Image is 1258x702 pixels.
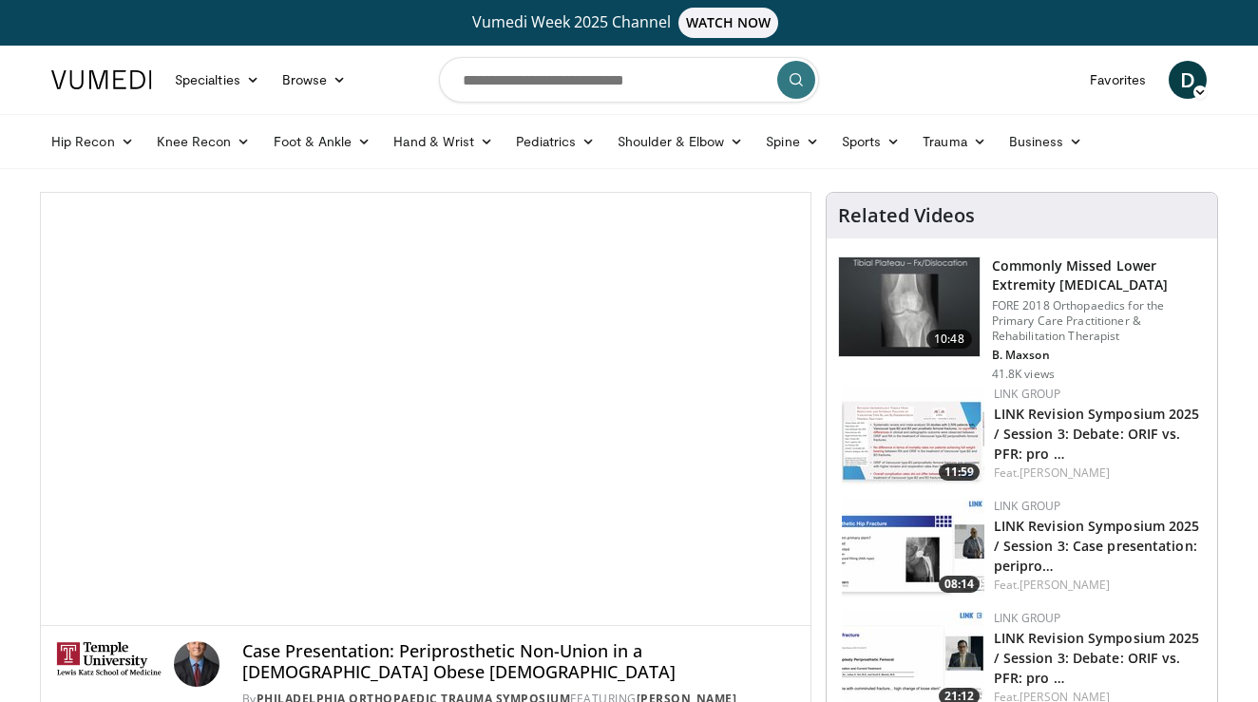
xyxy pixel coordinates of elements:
[911,123,998,161] a: Trauma
[271,61,358,99] a: Browse
[54,8,1204,38] a: Vumedi Week 2025 ChannelWATCH NOW
[842,386,984,485] img: b9288c66-1719-4b4d-a011-26ee5e03ef9b.150x105_q85_crop-smart_upscale.jpg
[174,641,219,687] img: Avatar
[40,123,145,161] a: Hip Recon
[992,298,1206,344] p: FORE 2018 Orthopaedics for the Primary Care Practitioner & Rehabilitation Therapist
[242,641,795,682] h4: Case Presentation: Periprosthetic Non-Union in a [DEMOGRAPHIC_DATA] Obese [DEMOGRAPHIC_DATA]
[56,641,166,687] img: Philadelphia Orthopaedic Trauma Symposium
[439,57,819,103] input: Search topics, interventions
[994,465,1202,482] div: Feat.
[1169,61,1207,99] a: D
[994,629,1200,687] a: LINK Revision Symposium 2025 / Session 3: Debate: ORIF vs. PFR: pro …
[838,204,975,227] h4: Related Videos
[830,123,912,161] a: Sports
[606,123,754,161] a: Shoulder & Elbow
[994,610,1061,626] a: LINK Group
[992,256,1206,294] h3: Commonly Missed Lower Extremity [MEDICAL_DATA]
[939,464,980,481] span: 11:59
[994,517,1200,575] a: LINK Revision Symposium 2025 / Session 3: Case presentation: peripro…
[262,123,383,161] a: Foot & Ankle
[754,123,829,161] a: Spine
[939,576,980,593] span: 08:14
[41,193,810,626] video-js: Video Player
[1020,577,1110,593] a: [PERSON_NAME]
[992,367,1055,382] p: 41.8K views
[842,386,984,485] a: 11:59
[505,123,606,161] a: Pediatrics
[994,405,1200,463] a: LINK Revision Symposium 2025 / Session 3: Debate: ORIF vs. PFR: pro …
[994,577,1202,594] div: Feat.
[838,256,1206,382] a: 10:48 Commonly Missed Lower Extremity [MEDICAL_DATA] FORE 2018 Orthopaedics for the Primary Care ...
[1078,61,1157,99] a: Favorites
[839,257,980,356] img: 4aa379b6-386c-4fb5-93ee-de5617843a87.150x105_q85_crop-smart_upscale.jpg
[926,330,972,349] span: 10:48
[842,498,984,598] a: 08:14
[145,123,262,161] a: Knee Recon
[992,348,1206,363] p: B. Maxson
[1020,465,1110,481] a: [PERSON_NAME]
[994,498,1061,514] a: LINK Group
[678,8,779,38] span: WATCH NOW
[51,70,152,89] img: VuMedi Logo
[163,61,271,99] a: Specialties
[998,123,1095,161] a: Business
[842,498,984,598] img: d3fac57f-0037-451e-893d-72d5282cfc85.150x105_q85_crop-smart_upscale.jpg
[994,386,1061,402] a: LINK Group
[382,123,505,161] a: Hand & Wrist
